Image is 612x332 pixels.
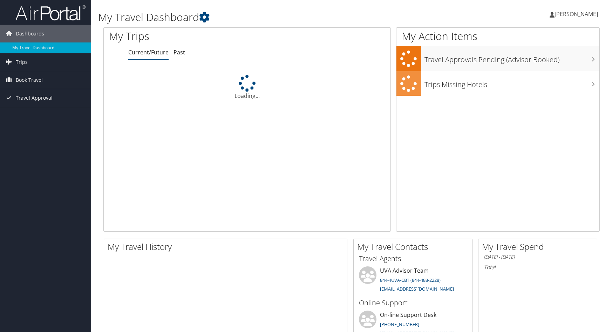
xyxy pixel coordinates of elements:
a: Travel Approvals Pending (Advisor Booked) [396,46,599,71]
span: Travel Approval [16,89,53,107]
h2: My Travel Contacts [357,241,472,253]
div: Loading... [104,75,390,100]
h2: My Travel History [108,241,347,253]
li: UVA Advisor Team [355,266,470,295]
a: Current/Future [128,48,169,56]
h1: My Trips [109,29,266,44]
h1: My Travel Dashboard [98,10,436,25]
a: 844-4UVA-CBT (844-488-2228) [380,277,441,283]
h3: Travel Agents [359,254,467,264]
h3: Online Support [359,298,467,308]
h3: Trips Missing Hotels [424,76,599,89]
span: Book Travel [16,71,43,89]
span: Dashboards [16,25,44,42]
h6: [DATE] - [DATE] [484,254,592,260]
a: [PERSON_NAME] [550,4,605,25]
h6: Total [484,263,592,271]
a: [EMAIL_ADDRESS][DOMAIN_NAME] [380,286,454,292]
a: Past [174,48,185,56]
h1: My Action Items [396,29,599,44]
a: Trips Missing Hotels [396,71,599,96]
a: [PHONE_NUMBER] [380,321,419,327]
h3: Travel Approvals Pending (Advisor Booked) [424,51,599,65]
span: [PERSON_NAME] [555,10,598,18]
img: airportal-logo.png [15,5,86,21]
h2: My Travel Spend [482,241,597,253]
span: Trips [16,53,28,71]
